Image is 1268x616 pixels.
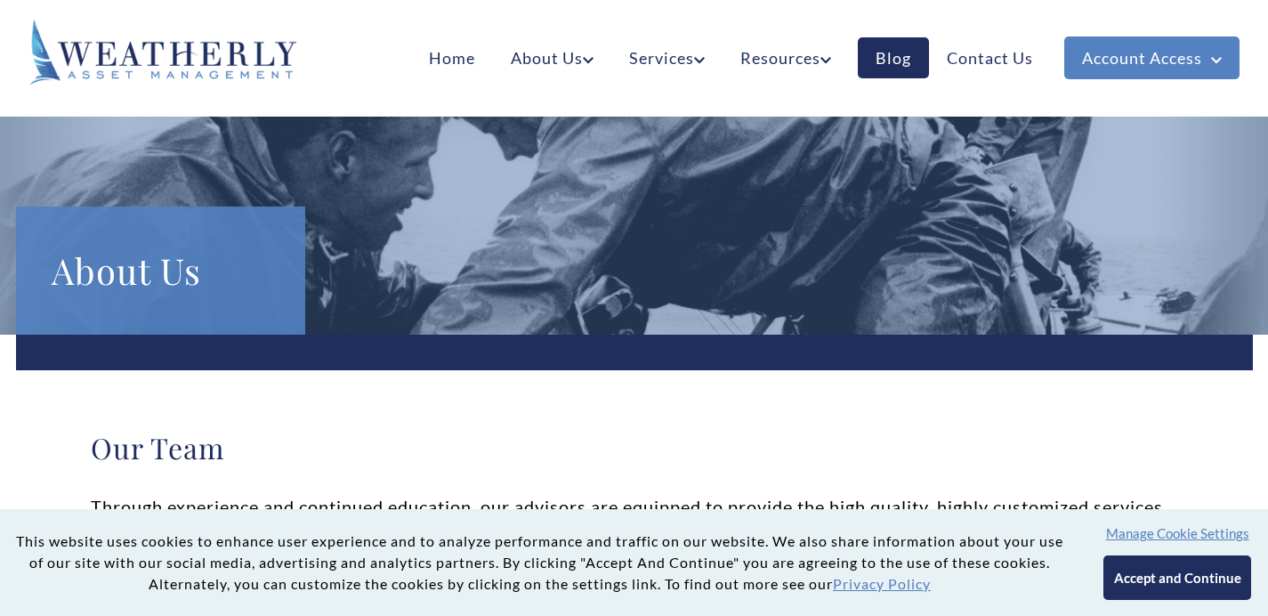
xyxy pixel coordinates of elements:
a: Blog [858,37,929,78]
a: Services [611,37,723,78]
button: Accept and Continue [1103,555,1250,600]
h2: Our Team [91,430,1178,466]
h1: About Us [52,242,270,299]
a: Account Access [1064,36,1240,79]
p: This website uses cookies to enhance user experience and to analyze performance and traffic on ou... [14,531,1065,595]
img: Weatherly [29,20,296,85]
a: Home [411,37,493,78]
a: Privacy Policy [833,575,931,592]
a: Resources [723,37,849,78]
button: Manage Cookie Settings [1106,525,1249,541]
p: Through experience and continued education, our advisors are equipped to provide the high quality... [91,489,1178,560]
a: Contact Us [929,37,1051,78]
a: About Us [493,37,611,78]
